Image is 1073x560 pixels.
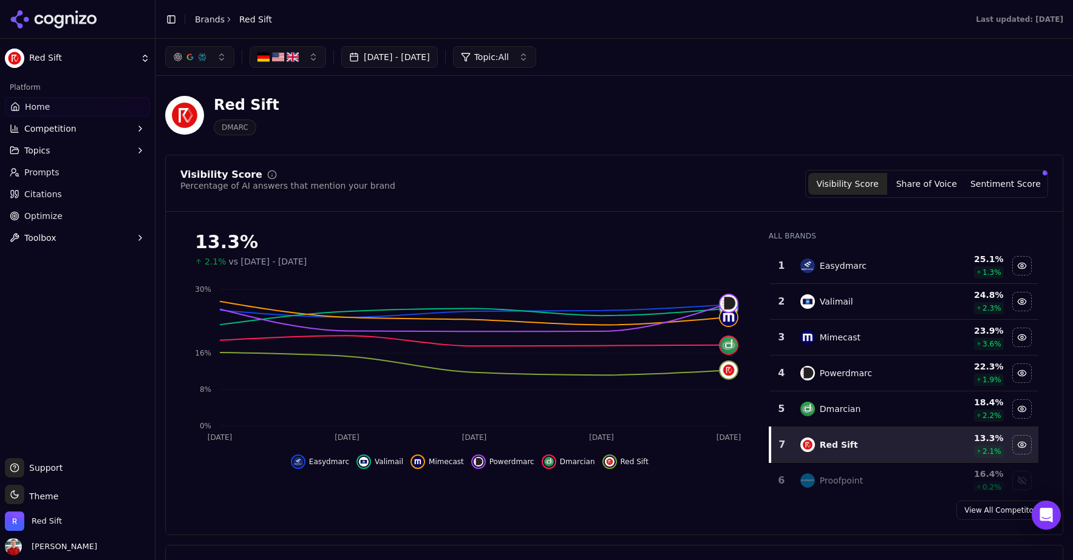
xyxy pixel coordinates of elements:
button: Hide valimail data [1012,292,1032,311]
tspan: [DATE] [462,433,487,442]
img: red sift [720,362,737,379]
div: All Brands [769,231,1038,241]
div: 6 [775,473,788,488]
tspan: 8% [200,385,211,394]
div: 2 [775,294,788,309]
span: 2.1 % [983,447,1001,456]
tr: 2valimailValimail24.8%2.3%Hide valimail data [770,284,1038,320]
span: Competition [24,123,77,135]
span: Topics [24,144,50,157]
img: valimail [359,457,369,467]
tr: 1easydmarcEasydmarc25.1%1.3%Hide easydmarc data [770,248,1038,284]
tr: 7red siftRed Sift13.3%2.1%Hide red sift data [770,427,1038,463]
div: 13.3% [195,231,744,253]
span: Red Sift [32,516,62,527]
div: Open Intercom Messenger [1032,501,1061,530]
button: Open organization switcher [5,511,62,531]
img: powerdmarc [720,295,737,312]
tr: 4powerdmarcPowerdmarc22.3%1.9%Hide powerdmarc data [770,356,1038,391]
span: Home [25,101,50,113]
tspan: [DATE] [208,433,233,442]
div: Last updated: [DATE] [976,15,1063,24]
img: mimecast [413,457,423,467]
tspan: 0% [200,422,211,430]
img: powerdmarc [474,457,483,467]
div: 23.9 % [935,325,1004,337]
span: Prompts [24,166,60,178]
div: 4 [775,366,788,380]
tr: 5dmarcianDmarcian18.4%2.2%Hide dmarcian data [770,391,1038,427]
tspan: 16% [195,349,211,357]
div: Dmarcian [820,403,860,415]
img: dmarcian [544,457,554,467]
button: Open user button [5,538,97,555]
tr: 6proofpointProofpoint16.4%0.2%Show proofpoint data [770,463,1038,499]
span: Support [24,462,63,474]
span: [PERSON_NAME] [27,541,97,552]
a: Prompts [5,163,150,182]
div: 3 [775,330,788,345]
span: 2.2 % [983,411,1001,420]
span: Powerdmarc [489,457,534,467]
img: Red Sift [5,49,24,68]
button: Hide mimecast data [410,454,464,469]
div: 13.3 % [935,432,1004,444]
button: Share of Voice [887,173,966,195]
img: dmarcian [800,402,815,416]
img: Red Sift [165,96,204,135]
button: Hide dmarcian data [542,454,595,469]
span: Topic: All [474,51,509,63]
div: 25.1 % [935,253,1004,265]
button: Hide red sift data [1012,435,1032,454]
img: Red Sift [5,511,24,531]
img: mimecast [800,330,815,345]
button: Show proofpoint data [1012,471,1032,490]
button: Hide easydmarc data [291,454,349,469]
span: vs [DATE] - [DATE] [229,255,307,268]
span: 1.9 % [983,375,1001,385]
img: easydmarc [293,457,303,467]
div: Proofpoint [820,474,863,487]
span: Red Sift [239,13,272,25]
a: Optimize [5,206,150,226]
div: 5 [775,402,788,416]
span: Valimail [375,457,403,467]
img: US [272,51,284,63]
tspan: [DATE] [589,433,614,442]
button: Competition [5,119,150,138]
button: Hide powerdmarc data [471,454,534,469]
a: Home [5,97,150,116]
div: Percentage of AI answers that mention your brand [180,180,395,192]
img: red sift [800,437,815,452]
a: Citations [5,184,150,204]
span: Toolbox [24,232,56,244]
div: 18.4 % [935,396,1004,408]
span: 1.3 % [983,268,1001,277]
img: easydmarc [800,258,815,273]
img: DE [257,51,270,63]
div: 1 [775,258,788,273]
tr: 3mimecastMimecast23.9%3.6%Hide mimecast data [770,320,1038,356]
a: Brands [195,15,225,24]
div: Valimail [820,295,853,308]
button: Hide mimecast data [1012,328,1032,347]
span: 3.6 % [983,339,1001,349]
img: GB [287,51,299,63]
button: Sentiment Score [966,173,1045,195]
div: Red Sift [820,439,858,451]
span: Red Sift [29,53,135,64]
div: 16.4 % [935,468,1004,480]
img: proofpoint [800,473,815,488]
button: Topics [5,141,150,160]
span: Theme [24,491,58,501]
img: dmarcian [720,337,737,354]
div: 7 [776,437,788,452]
tspan: 30% [195,285,211,294]
img: Jack Lilley [5,538,22,555]
tspan: [DATE] [717,433,741,442]
img: red sift [605,457,615,467]
span: Citations [24,188,62,200]
img: mimecast [720,309,737,326]
tspan: [DATE] [335,433,359,442]
button: [DATE] - [DATE] [341,46,438,68]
